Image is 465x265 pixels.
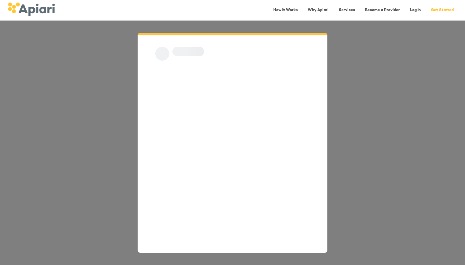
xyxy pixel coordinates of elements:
[427,4,457,17] a: Get Started
[361,4,404,17] a: Become a Provider
[8,3,55,16] img: logo
[270,4,301,17] a: How It Works
[335,4,359,17] a: Services
[304,4,332,17] a: Why Apiari
[406,4,425,17] a: Log In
